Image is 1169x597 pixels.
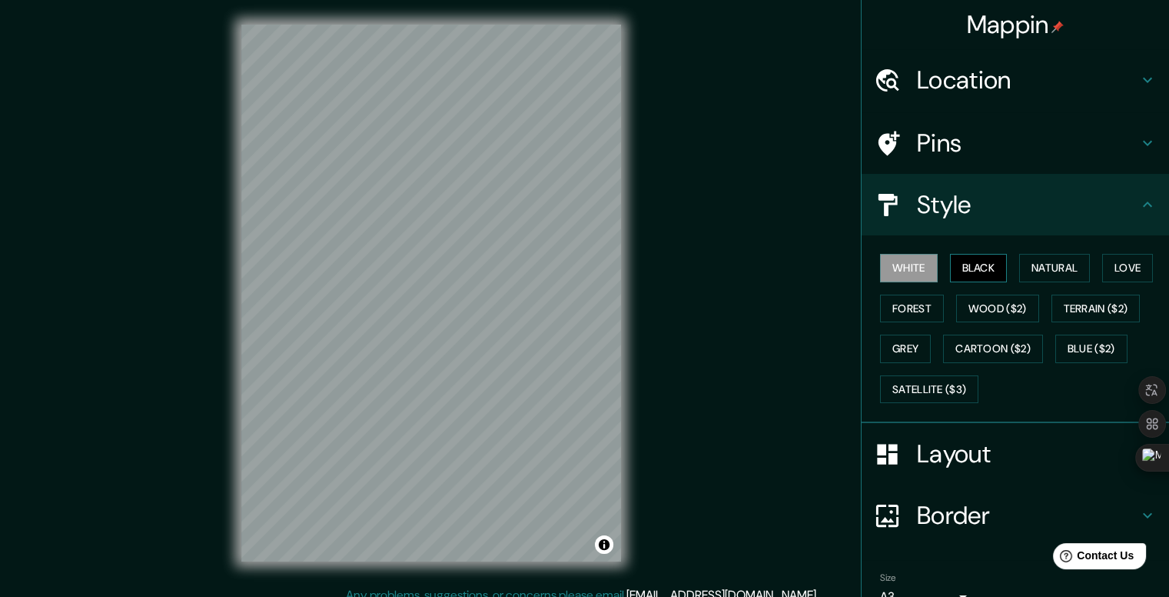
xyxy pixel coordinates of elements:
[6,34,221,88] a: Mappin lets you create and design maps that are ready to [DOMAIN_NAME]'s completely personalised,...
[6,6,224,20] div: Outline
[595,535,613,554] button: Toggle attribution
[967,9,1064,40] h4: Mappin
[956,295,1039,323] button: Wood ($2)
[880,254,938,282] button: White
[880,295,944,323] button: Forest
[23,103,139,116] a: The World is Your Map
[880,375,978,404] button: Satellite ($3)
[917,439,1138,469] h4: Layout
[1019,254,1090,282] button: Natural
[1032,537,1152,580] iframe: Help widget launcher
[950,254,1008,282] button: Black
[880,572,896,585] label: Size
[917,128,1138,158] h4: Pins
[880,335,931,363] button: Grey
[23,20,83,33] a: Back to Top
[1051,21,1064,33] img: pin-icon.png
[943,335,1043,363] button: Cartoon ($2)
[23,89,53,102] a: FREE
[917,65,1138,95] h4: Location
[1102,254,1153,282] button: Love
[1055,335,1127,363] button: Blue ($2)
[241,25,621,562] canvas: Map
[862,485,1169,546] div: Border
[862,49,1169,111] div: Location
[1051,295,1141,323] button: Terrain ($2)
[862,423,1169,485] div: Layout
[917,500,1138,531] h4: Border
[862,174,1169,235] div: Style
[862,112,1169,174] div: Pins
[917,189,1138,220] h4: Style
